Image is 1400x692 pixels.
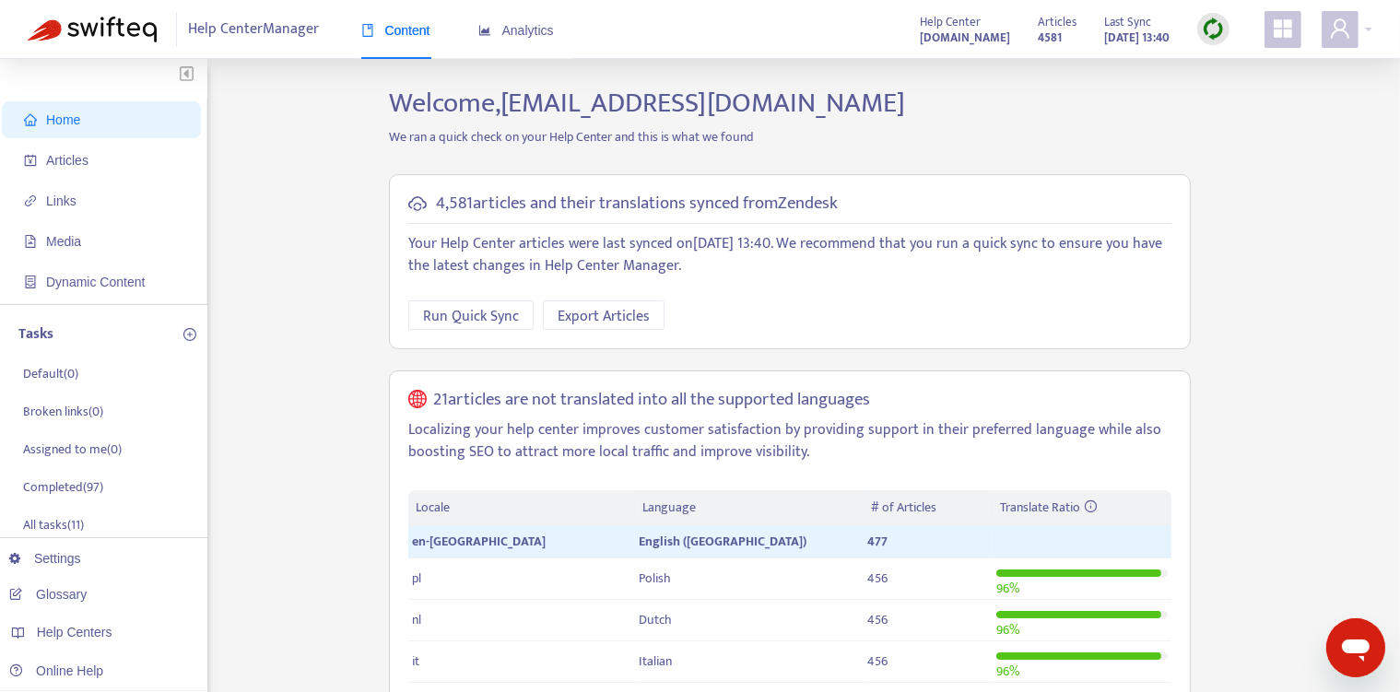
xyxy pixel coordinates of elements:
[9,587,87,602] a: Glossary
[920,12,981,32] span: Help Center
[18,323,53,346] p: Tasks
[436,194,838,215] h5: 4,581 articles and their translations synced from Zendesk
[28,17,157,42] img: Swifteq
[478,23,554,38] span: Analytics
[46,275,145,289] span: Dynamic Content
[1038,28,1062,48] strong: 4581
[23,364,78,383] p: Default ( 0 )
[23,515,84,534] p: All tasks ( 11 )
[1272,18,1294,40] span: appstore
[412,568,421,589] span: pl
[558,305,650,328] span: Export Articles
[408,419,1171,463] p: Localizing your help center improves customer satisfaction by providing support in their preferre...
[1329,18,1351,40] span: user
[183,328,196,341] span: plus-circle
[639,568,671,589] span: Polish
[1000,498,1164,518] div: Translate Ratio
[389,80,905,126] span: Welcome, [EMAIL_ADDRESS][DOMAIN_NAME]
[375,127,1205,147] p: We ran a quick check on your Help Center and this is what we found
[361,23,430,38] span: Content
[1104,28,1170,48] strong: [DATE] 13:40
[434,390,871,411] h5: 21 articles are not translated into all the supported languages
[543,300,665,330] button: Export Articles
[867,651,888,672] span: 456
[9,551,81,566] a: Settings
[23,402,103,421] p: Broken links ( 0 )
[412,609,421,630] span: nl
[23,477,103,497] p: Completed ( 97 )
[867,609,888,630] span: 456
[46,194,76,208] span: Links
[361,24,374,37] span: book
[920,28,1010,48] strong: [DOMAIN_NAME]
[46,112,80,127] span: Home
[639,531,806,552] span: English ([GEOGRAPHIC_DATA])
[24,276,37,288] span: container
[408,233,1171,277] p: Your Help Center articles were last synced on [DATE] 13:40 . We recommend that you run a quick sy...
[1104,12,1151,32] span: Last Sync
[408,300,534,330] button: Run Quick Sync
[24,113,37,126] span: home
[996,578,1019,599] span: 96 %
[1202,18,1225,41] img: sync.dc5367851b00ba804db3.png
[408,194,427,213] span: cloud-sync
[24,235,37,248] span: file-image
[24,154,37,167] span: account-book
[920,27,1010,48] a: [DOMAIN_NAME]
[635,490,864,526] th: Language
[46,234,81,249] span: Media
[408,490,635,526] th: Locale
[867,531,888,552] span: 477
[423,305,519,328] span: Run Quick Sync
[996,619,1019,640] span: 96 %
[867,568,888,589] span: 456
[478,24,491,37] span: area-chart
[996,661,1019,682] span: 96 %
[23,440,122,459] p: Assigned to me ( 0 )
[412,651,419,672] span: it
[24,194,37,207] span: link
[1326,618,1385,677] iframe: Button to launch messaging window
[189,12,320,47] span: Help Center Manager
[37,625,112,639] span: Help Centers
[639,651,672,672] span: Italian
[9,663,103,678] a: Online Help
[408,390,427,411] span: global
[46,153,88,168] span: Articles
[864,490,993,526] th: # of Articles
[1038,12,1076,32] span: Articles
[639,609,672,630] span: Dutch
[412,531,546,552] span: en-[GEOGRAPHIC_DATA]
